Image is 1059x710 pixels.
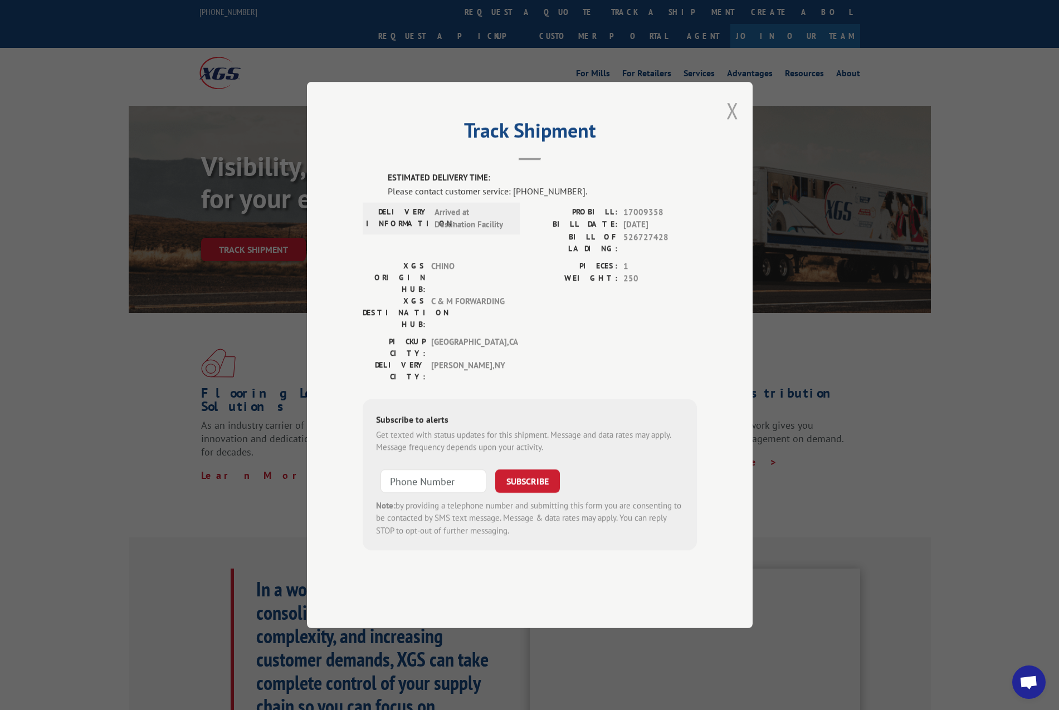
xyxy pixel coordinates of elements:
input: Phone Number [380,469,486,493]
span: CHINO [431,260,506,295]
div: Get texted with status updates for this shipment. Message and data rates may apply. Message frequ... [376,429,684,454]
div: Subscribe to alerts [376,413,684,429]
button: Close modal [726,96,739,125]
label: PIECES: [530,260,618,273]
span: 1 [623,260,697,273]
div: Please contact customer service: [PHONE_NUMBER]. [388,184,697,198]
div: by providing a telephone number and submitting this form you are consenting to be contacted by SM... [376,500,684,537]
label: XGS DESTINATION HUB: [363,295,426,330]
span: 17009358 [623,206,697,219]
label: DELIVERY CITY: [363,359,426,383]
label: WEIGHT: [530,272,618,285]
span: [DATE] [623,218,697,231]
span: [GEOGRAPHIC_DATA] , CA [431,336,506,359]
label: XGS ORIGIN HUB: [363,260,426,295]
div: Open chat [1012,665,1046,699]
button: SUBSCRIBE [495,469,560,493]
span: 526727428 [623,231,697,254]
strong: Note: [376,500,396,511]
label: ESTIMATED DELIVERY TIME: [388,172,697,184]
h2: Track Shipment [363,123,697,144]
span: 250 [623,272,697,285]
label: DELIVERY INFORMATION: [366,206,429,231]
label: BILL DATE: [530,218,618,231]
span: Arrived at Destination Facility [435,206,510,231]
label: PROBILL: [530,206,618,219]
span: C & M FORWARDING [431,295,506,330]
label: BILL OF LADING: [530,231,618,254]
span: [PERSON_NAME] , NY [431,359,506,383]
label: PICKUP CITY: [363,336,426,359]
